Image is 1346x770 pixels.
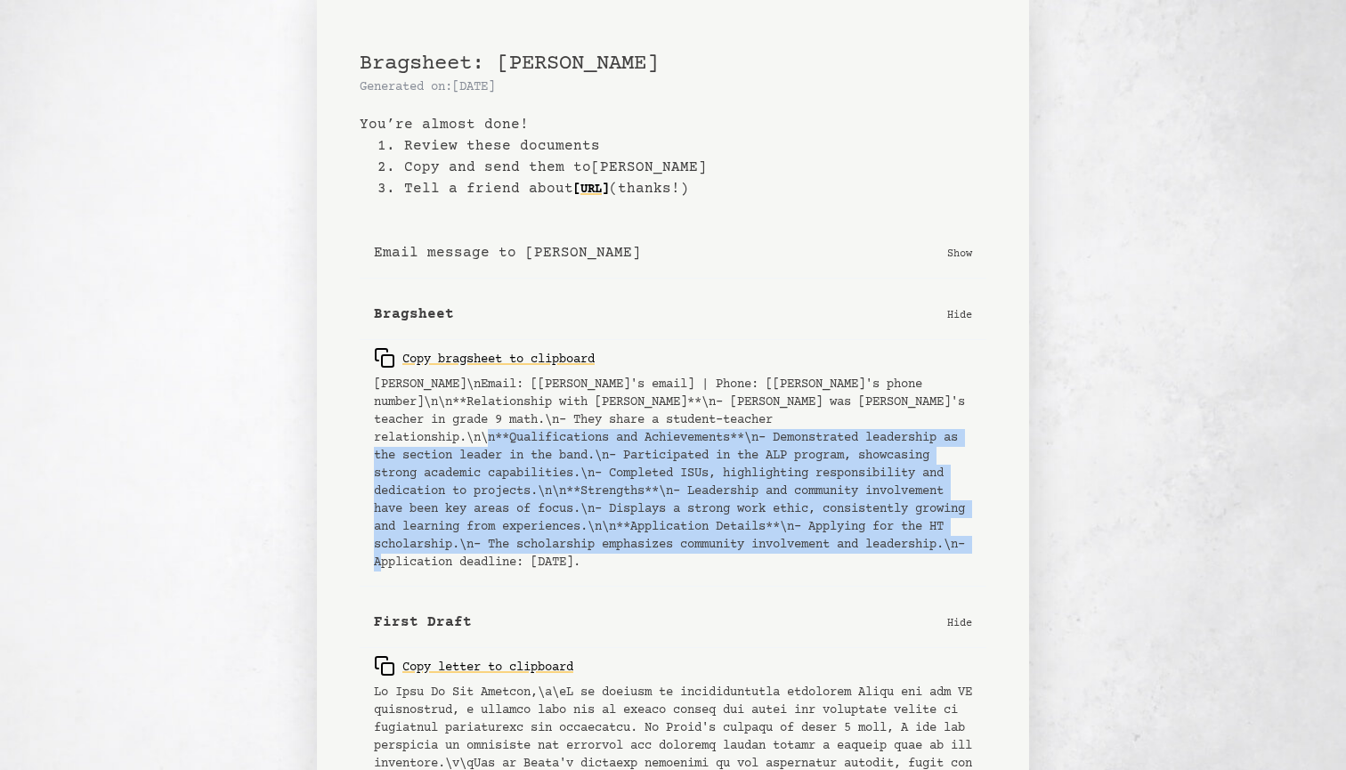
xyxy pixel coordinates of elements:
a: [URL] [573,175,609,204]
p: Hide [947,613,972,631]
button: First Draft Hide [360,597,986,648]
button: Copy bragsheet to clipboard [374,340,595,376]
span: Bragsheet: [PERSON_NAME] [360,52,659,76]
b: Bragsheet [374,304,454,325]
p: Hide [947,305,972,323]
div: Copy bragsheet to clipboard [374,347,595,369]
b: You’re almost done! [360,114,986,135]
div: Copy letter to clipboard [374,655,573,677]
li: 3. Tell a friend about (thanks!) [377,178,986,199]
button: Bragsheet Hide [360,289,986,340]
p: Show [947,244,972,262]
p: Generated on: [DATE] [360,78,986,96]
b: First Draft [374,612,472,633]
b: Email message to [PERSON_NAME] [374,242,641,263]
li: 2. Copy and send them to [PERSON_NAME] [377,157,986,178]
button: Copy letter to clipboard [374,648,573,684]
pre: [PERSON_NAME]\nEmail: [[PERSON_NAME]'s email] | Phone: [[PERSON_NAME]'s phone number]\n\n**Relati... [374,376,972,571]
button: Email message to [PERSON_NAME] Show [360,228,986,279]
li: 1. Review these documents [377,135,986,157]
